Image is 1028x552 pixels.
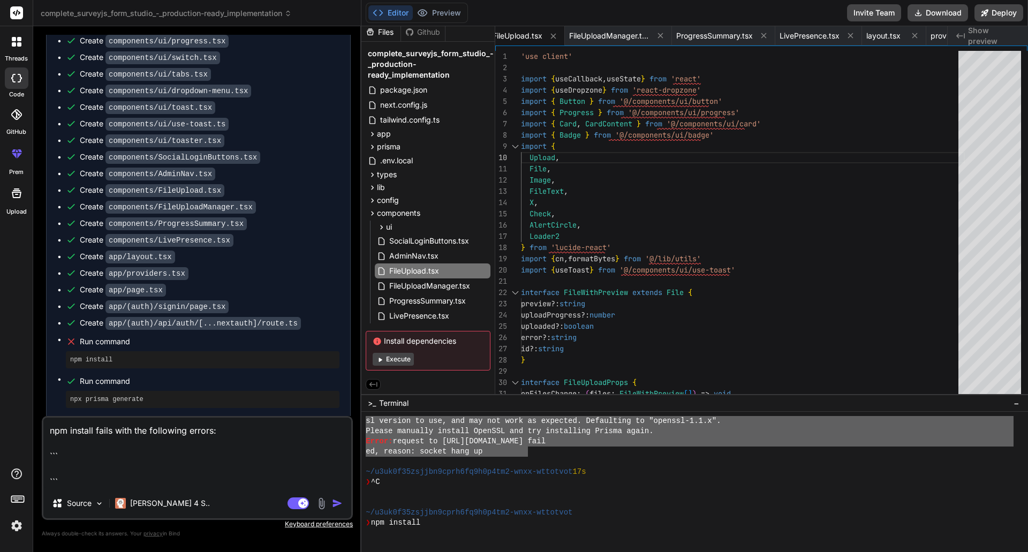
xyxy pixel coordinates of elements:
span: ( [585,389,589,398]
span: app [377,128,391,139]
span: FileUpload.tsx [493,31,542,41]
span: import [521,74,547,84]
span: package.json [379,84,428,96]
span: , [577,119,581,128]
span: } [589,96,594,106]
span: interface [521,288,560,297]
div: 12 [495,175,507,186]
span: '@/components/ui/card' [667,119,761,128]
span: CardContent [585,119,632,128]
span: '@/components/ui/button' [619,96,722,106]
code: components/ui/progress.tsx [105,35,229,48]
span: useDropzone [555,85,602,95]
span: { [551,119,555,128]
label: threads [5,54,28,63]
span: ed, reason: socket hang up [366,447,482,457]
span: } [521,355,525,365]
span: ~/u3uk0f35zsjjbn9cprh6fq9h0p4tm2-wnxx-wttotvot [366,508,572,518]
code: components/ProgressSummary.tsx [105,217,247,230]
label: GitHub [6,127,26,137]
pre: npx prisma generate [70,395,335,404]
span: File [530,164,547,173]
div: 8 [495,130,507,141]
div: Click to collapse the range. [508,141,522,152]
span: AdminNav.tsx [388,249,440,262]
span: onFilesChange [521,389,577,398]
span: from [594,130,611,140]
div: Create [80,102,215,113]
span: boolean [564,321,594,331]
span: : [611,389,615,398]
span: prisma [377,141,400,152]
span: { [551,108,555,117]
span: { [551,254,555,263]
span: [ [684,389,688,398]
img: Pick Models [95,499,104,508]
span: { [551,130,555,140]
span: Run command [80,415,339,426]
span: AlertCircle [530,220,577,230]
div: Click to collapse the range. [508,377,522,388]
span: import [521,130,547,140]
div: 9 [495,141,507,152]
span: − [1014,398,1019,409]
span: sl version to use, and may not work as expected. Defaulting to "openssl-1.1.x". [366,416,721,426]
span: Run command [80,376,339,387]
span: ProgressSummary.tsx [388,294,467,307]
div: 18 [495,242,507,253]
span: types [377,169,397,180]
span: FileText [530,186,564,196]
span: 'lucide-react' [551,243,611,252]
span: Terminal [379,398,409,409]
span: 'react' [671,74,701,84]
span: , [551,175,555,185]
code: components/FileUploadManager.tsx [105,201,256,214]
div: 19 [495,253,507,264]
span: extends [632,288,662,297]
span: Check [530,209,551,218]
span: tailwind.config.ts [379,114,441,126]
div: 5 [495,96,507,107]
code: components/SocialLoginButtons.tsx [105,151,260,164]
span: interface [521,377,560,387]
span: LivePresence.tsx [780,31,840,41]
div: 13 [495,186,507,197]
span: from [611,85,628,95]
label: prem [9,168,24,177]
div: 27 [495,343,507,354]
div: 4 [495,85,507,96]
code: components/FileUpload.tsx [105,184,224,197]
span: from [530,243,547,252]
div: 3 [495,73,507,85]
span: '@/components/ui/badge' [615,130,714,140]
p: Source [67,498,92,509]
button: Execute [373,353,414,366]
span: Install dependencies [373,336,483,346]
div: 28 [495,354,507,366]
button: Preview [413,5,465,20]
span: ) [692,389,697,398]
span: } [598,108,602,117]
div: Create [80,152,260,163]
div: 2 [495,62,507,73]
span: FileWithPreview [564,288,628,297]
span: useToast [555,265,589,275]
span: FileUploadManager.tsx [388,279,471,292]
code: components/ui/use-toast.ts [105,118,229,131]
span: from [649,74,667,84]
span: complete_surveyjs_form_studio_-_production-ready_implementation [41,8,292,19]
span: request to [URL][DOMAIN_NAME] fail [393,436,546,447]
span: , [534,198,538,207]
span: , [602,74,607,84]
span: Show preview [968,25,1019,47]
div: 14 [495,197,507,208]
p: [PERSON_NAME] 4 S.. [130,498,210,509]
span: string [538,344,564,353]
span: , [564,254,568,263]
span: Loader2 [530,231,560,241]
div: 24 [495,309,507,321]
span: FileUploadProps [564,377,628,387]
span: components [377,208,420,218]
span: { [551,74,555,84]
span: from [624,254,641,263]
